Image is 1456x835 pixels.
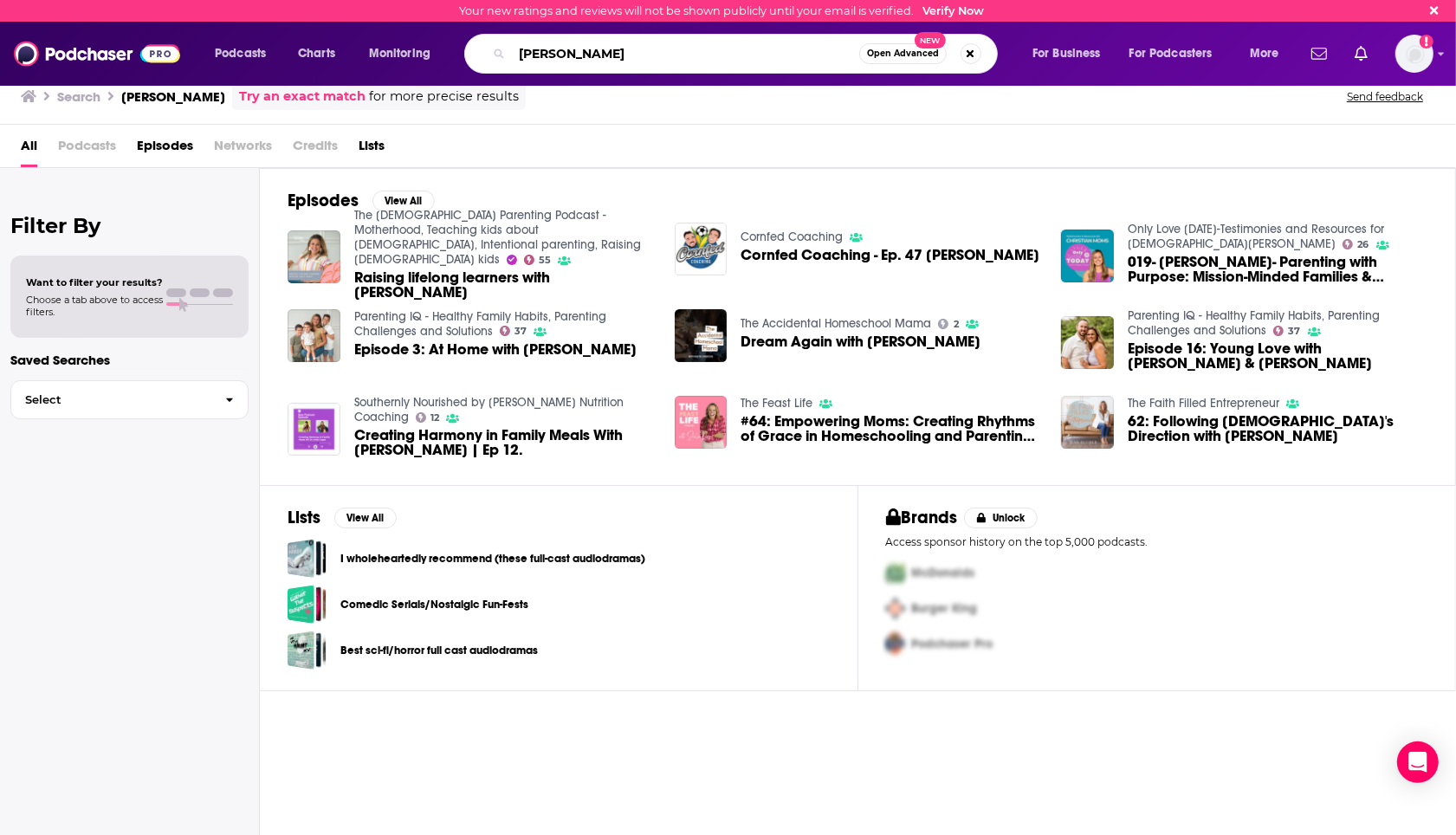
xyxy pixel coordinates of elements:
a: The Christian Parenting Podcast - Motherhood, Teaching kids about Jesus, Intentional parenting, R... [354,208,641,267]
button: open menu [1118,40,1238,68]
a: 62: Following God's Direction with Dr. Kelly Cagle [1128,414,1427,443]
button: open menu [357,40,453,68]
a: Comedic Serials/Nostalgic Fun-Fests [340,595,528,614]
span: Dream Again with [PERSON_NAME] [741,334,980,349]
span: 55 [539,256,551,264]
span: For Podcasters [1129,42,1213,66]
a: 55 [524,255,552,265]
a: Parenting IQ - Healthy Family Habits, Parenting Challenges and Solutions [354,309,606,339]
button: open menu [1020,40,1123,68]
a: EpisodesView All [288,190,435,211]
span: New [915,32,946,49]
a: Best sci-fi/horror full cast audiodramas [340,641,538,660]
span: Comedic Serials/Nostalgic Fun-Fests [288,585,327,624]
h2: Lists [288,507,320,528]
span: 37 [514,327,527,335]
span: Credits [293,132,338,167]
a: Cornfed Coaching - Ep. 47 Kelly Cagle [741,248,1039,262]
span: Networks [214,132,272,167]
a: Episode 3: At Home with Dr. Kelly Cagle [354,342,637,357]
a: Creating Harmony in Family Meals With Dr. Kelly Cagle | Ep 12. [354,428,654,457]
a: I wholeheartedly recommend (these full-cast audiodramas) [340,549,645,568]
span: Episode 16: Young Love with [PERSON_NAME] & [PERSON_NAME] [1128,341,1427,371]
a: 019- Dr. Kelly Cagle- Parenting with Purpose: Mission-Minded Families & ADHD Parenting Wisdom [1061,230,1114,282]
a: 12 [416,412,440,423]
img: Episode 3: At Home with Dr. Kelly Cagle [288,309,340,362]
span: Burger King [912,601,978,616]
span: 26 [1358,241,1369,249]
div: Search podcasts, credits, & more... [481,34,1014,74]
span: 2 [954,320,959,328]
a: Lists [359,132,385,167]
a: Raising lifelong learners with Dr. Kelly Cagle [354,270,654,300]
span: #64: Empowering Moms: Creating Rhythms of Grace in Homeschooling and Parenting with [PERSON_NAME] [741,414,1040,443]
span: More [1250,42,1279,66]
a: Charts [287,40,346,68]
img: Second Pro Logo [879,591,912,626]
span: Episode 3: At Home with [PERSON_NAME] [354,342,637,357]
span: Cornfed Coaching - Ep. 47 [PERSON_NAME] [741,248,1039,262]
span: Want to filter your results? [26,276,163,288]
span: Podcasts [215,42,266,66]
button: Send feedback [1342,89,1428,104]
a: Only Love Today-Testimonies and Resources for Christian Moms [1128,222,1384,251]
span: 37 [1289,327,1301,335]
a: #64: Empowering Moms: Creating Rhythms of Grace in Homeschooling and Parenting with Dr. Kelly Cagle [675,396,728,449]
svg: Email not verified [1420,35,1433,49]
a: The Feast Life [741,396,812,411]
a: Dream Again with Kelly Cagle [741,334,980,349]
a: Episode 16: Young Love with Josh & Kelly Cagle [1128,341,1427,371]
span: For Business [1032,42,1101,66]
a: I wholeheartedly recommend (these full-cast audiodramas) [288,539,327,578]
a: Show notifications dropdown [1348,39,1375,68]
img: Third Pro Logo [879,626,912,662]
img: 62: Following God's Direction with Dr. Kelly Cagle [1061,396,1114,449]
span: 62: Following [DEMOGRAPHIC_DATA]'s Direction with [PERSON_NAME] [1128,414,1427,443]
span: Podcasts [58,132,116,167]
a: The Faith Filled Entrepreneur [1128,396,1279,411]
button: Show profile menu [1395,35,1433,73]
img: First Pro Logo [879,555,912,591]
a: Episodes [137,132,193,167]
img: Cornfed Coaching - Ep. 47 Kelly Cagle [675,223,728,275]
a: Raising lifelong learners with Dr. Kelly Cagle [288,230,340,283]
button: open menu [203,40,288,68]
a: 37 [1273,326,1301,336]
a: Southernly Nourished by Arnold Nutrition Coaching [354,395,624,424]
a: Creating Harmony in Family Meals With Dr. Kelly Cagle | Ep 12. [288,403,340,456]
span: for more precise results [369,87,519,107]
img: Dream Again with Kelly Cagle [675,309,728,362]
a: The Accidental Homeschool Mama [741,316,931,331]
h3: Search [57,88,100,105]
a: Best sci-fi/horror full cast audiodramas [288,631,327,670]
span: McDonalds [912,566,975,580]
button: open menu [1238,40,1301,68]
span: Choose a tab above to access filters. [26,294,163,318]
p: Access sponsor history on the top 5,000 podcasts. [886,535,1428,548]
a: Parenting IQ - Healthy Family Habits, Parenting Challenges and Solutions [1128,308,1380,338]
button: Unlock [964,508,1038,528]
span: Select [11,394,211,405]
span: 019- [PERSON_NAME]- Parenting with Purpose: Mission-Minded Families & [MEDICAL_DATA] Parenting Wi... [1128,255,1427,284]
img: Podchaser - Follow, Share and Rate Podcasts [14,37,180,70]
h2: Filter By [10,213,249,238]
a: Try an exact match [239,87,366,107]
img: Episode 16: Young Love with Josh & Kelly Cagle [1061,316,1114,369]
a: 019- Dr. Kelly Cagle- Parenting with Purpose: Mission-Minded Families & ADHD Parenting Wisdom [1128,255,1427,284]
span: Monitoring [369,42,430,66]
a: ListsView All [288,507,397,528]
a: 26 [1343,239,1369,249]
button: View All [372,191,435,211]
span: Open Advanced [867,49,939,58]
p: Saved Searches [10,352,249,368]
button: Open AdvancedNew [859,43,947,64]
span: Logged in as kevinscottsmith [1395,35,1433,73]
